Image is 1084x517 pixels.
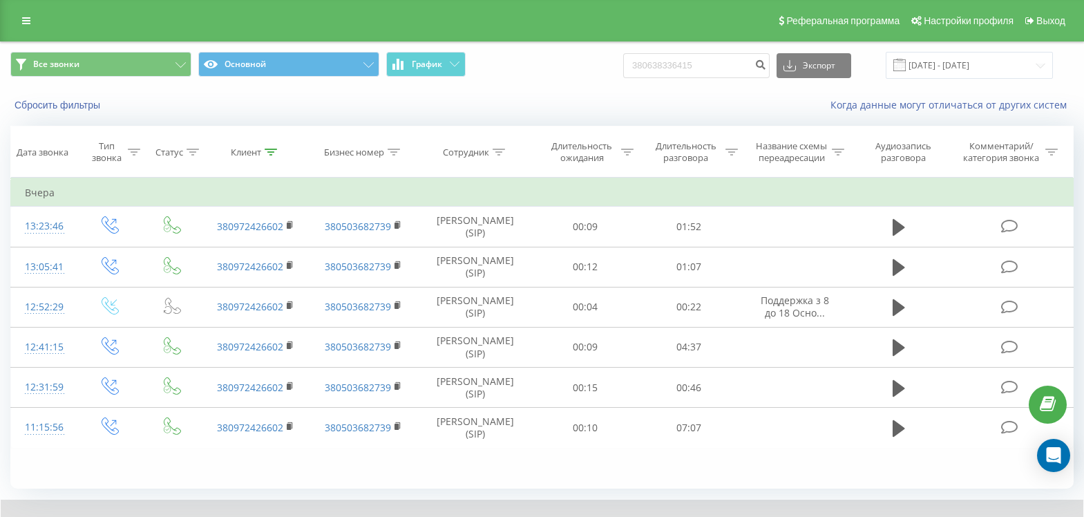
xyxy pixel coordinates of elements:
[11,179,1074,207] td: Вчера
[637,327,741,367] td: 04:37
[637,368,741,408] td: 00:46
[961,140,1042,164] div: Комментарий/категория звонка
[786,15,900,26] span: Реферальная программа
[25,213,64,240] div: 13:23:46
[25,294,64,321] div: 12:52:29
[623,53,770,78] input: Поиск по номеру
[325,260,391,273] a: 380503682739
[325,340,391,353] a: 380503682739
[830,98,1074,111] a: Когда данные могут отличаться от других систем
[862,140,945,164] div: Аудиозапись разговора
[637,247,741,287] td: 01:07
[417,287,533,327] td: [PERSON_NAME] (SIP)
[417,327,533,367] td: [PERSON_NAME] (SIP)
[325,381,391,394] a: 380503682739
[754,140,828,164] div: Название схемы переадресации
[417,368,533,408] td: [PERSON_NAME] (SIP)
[533,408,637,448] td: 00:10
[1037,439,1070,472] div: Open Intercom Messenger
[533,207,637,247] td: 00:09
[25,334,64,361] div: 12:41:15
[231,147,261,158] div: Клиент
[89,140,124,164] div: Тип звонка
[325,220,391,233] a: 380503682739
[155,147,183,158] div: Статус
[533,327,637,367] td: 00:09
[533,247,637,287] td: 00:12
[443,147,489,158] div: Сотрудник
[25,254,64,281] div: 13:05:41
[25,414,64,441] div: 11:15:56
[412,59,442,69] span: График
[198,52,379,77] button: Основной
[761,294,829,319] span: Поддержка з 8 до 18 Осно...
[1036,15,1065,26] span: Выход
[417,207,533,247] td: [PERSON_NAME] (SIP)
[17,147,68,158] div: Дата звонка
[417,408,533,448] td: [PERSON_NAME] (SIP)
[924,15,1014,26] span: Настройки профиля
[33,59,79,70] span: Все звонки
[25,374,64,401] div: 12:31:59
[649,140,721,164] div: Длительность разговора
[325,421,391,434] a: 380503682739
[533,287,637,327] td: 00:04
[217,220,283,233] a: 380972426602
[217,340,283,353] a: 380972426602
[637,207,741,247] td: 01:52
[777,53,851,78] button: Экспорт
[217,421,283,434] a: 380972426602
[10,52,191,77] button: Все звонки
[546,140,618,164] div: Длительность ожидания
[217,381,283,394] a: 380972426602
[10,99,107,111] button: Сбросить фильтры
[217,260,283,273] a: 380972426602
[217,300,283,313] a: 380972426602
[324,147,384,158] div: Бизнес номер
[533,368,637,408] td: 00:15
[637,287,741,327] td: 00:22
[325,300,391,313] a: 380503682739
[386,52,466,77] button: График
[417,247,533,287] td: [PERSON_NAME] (SIP)
[637,408,741,448] td: 07:07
